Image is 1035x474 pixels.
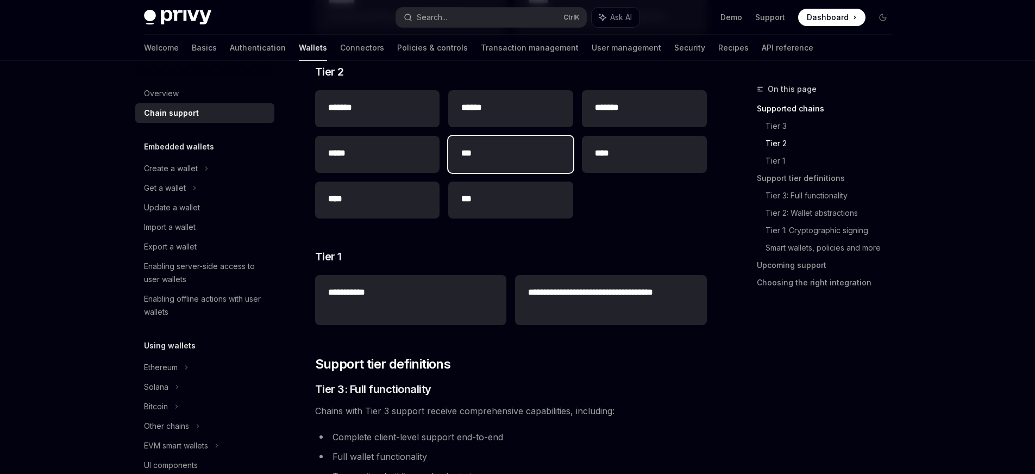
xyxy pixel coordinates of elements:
[144,400,168,413] div: Bitcoin
[135,84,274,103] a: Overview
[299,35,327,61] a: Wallets
[135,198,274,217] a: Update a wallet
[144,162,198,175] div: Create a wallet
[766,222,900,239] a: Tier 1: Cryptographic signing
[144,87,179,100] div: Overview
[144,35,179,61] a: Welcome
[144,439,208,452] div: EVM smart wallets
[144,140,214,153] h5: Embedded wallets
[757,257,900,274] a: Upcoming support
[766,135,900,152] a: Tier 2
[315,64,344,79] span: Tier 2
[315,403,707,419] span: Chains with Tier 3 support receive comprehensive capabilities, including:
[144,420,189,433] div: Other chains
[720,12,742,23] a: Demo
[144,381,168,394] div: Solana
[768,83,817,96] span: On this page
[592,8,639,27] button: Ask AI
[135,103,274,123] a: Chain support
[766,239,900,257] a: Smart wallets, policies and more
[766,152,900,170] a: Tier 1
[135,237,274,257] a: Export a wallet
[315,355,451,373] span: Support tier definitions
[397,35,468,61] a: Policies & controls
[135,289,274,322] a: Enabling offline actions with user wallets
[144,292,268,319] div: Enabling offline actions with user wallets
[144,201,200,214] div: Update a wallet
[144,221,196,234] div: Import a wallet
[718,35,749,61] a: Recipes
[481,35,579,61] a: Transaction management
[766,204,900,222] a: Tier 2: Wallet abstractions
[757,170,900,187] a: Support tier definitions
[144,240,197,253] div: Export a wallet
[144,260,268,286] div: Enabling server-side access to user wallets
[563,13,580,22] span: Ctrl K
[798,9,865,26] a: Dashboard
[230,35,286,61] a: Authentication
[807,12,849,23] span: Dashboard
[674,35,705,61] a: Security
[315,382,431,397] span: Tier 3: Full functionality
[315,449,707,464] li: Full wallet functionality
[762,35,813,61] a: API reference
[144,10,211,25] img: dark logo
[874,9,892,26] button: Toggle dark mode
[192,35,217,61] a: Basics
[396,8,586,27] button: Search...CtrlK
[766,117,900,135] a: Tier 3
[135,257,274,289] a: Enabling server-side access to user wallets
[144,182,186,195] div: Get a wallet
[757,100,900,117] a: Supported chains
[144,459,198,472] div: UI components
[755,12,785,23] a: Support
[144,339,196,352] h5: Using wallets
[592,35,661,61] a: User management
[417,11,447,24] div: Search...
[315,249,342,264] span: Tier 1
[315,429,707,445] li: Complete client-level support end-to-end
[340,35,384,61] a: Connectors
[766,187,900,204] a: Tier 3: Full functionality
[144,361,178,374] div: Ethereum
[135,217,274,237] a: Import a wallet
[144,107,199,120] div: Chain support
[757,274,900,291] a: Choosing the right integration
[610,12,632,23] span: Ask AI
